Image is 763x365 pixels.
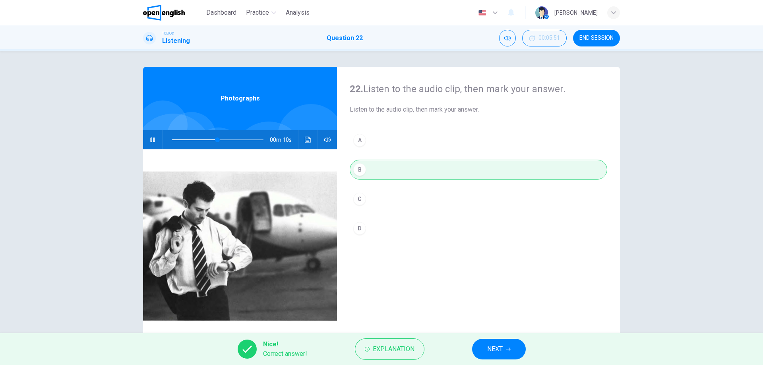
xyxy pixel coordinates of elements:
button: Click to see the audio transcription [302,130,314,149]
span: Correct answer! [263,349,307,359]
button: Analysis [283,6,313,20]
img: Profile picture [535,6,548,19]
span: Analysis [286,8,310,17]
button: END SESSION [573,30,620,46]
img: en [477,10,487,16]
span: Nice! [263,340,307,349]
button: Explanation [355,338,424,360]
button: NEXT [472,339,526,359]
span: 00:05:51 [538,35,560,41]
span: 00m 10s [270,130,298,149]
span: Photographs [221,94,260,103]
strong: 22. [350,83,363,95]
img: OpenEnglish logo [143,5,185,21]
h4: Listen to the audio clip, then mark your answer. [350,83,607,95]
a: OpenEnglish logo [143,5,203,21]
button: Practice [243,6,279,20]
button: 00:05:51 [522,30,567,46]
span: Listen to the audio clip, then mark your answer. [350,105,607,114]
span: Explanation [373,344,414,355]
span: END SESSION [579,35,614,41]
div: [PERSON_NAME] [554,8,598,17]
button: Dashboard [203,6,240,20]
div: Hide [522,30,567,46]
span: TOEIC® [162,31,174,36]
span: Dashboard [206,8,236,17]
img: Photographs [143,149,337,343]
div: Mute [499,30,516,46]
span: Practice [246,8,269,17]
span: NEXT [487,344,503,355]
h1: Listening [162,36,190,46]
h1: Question 22 [327,33,363,43]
